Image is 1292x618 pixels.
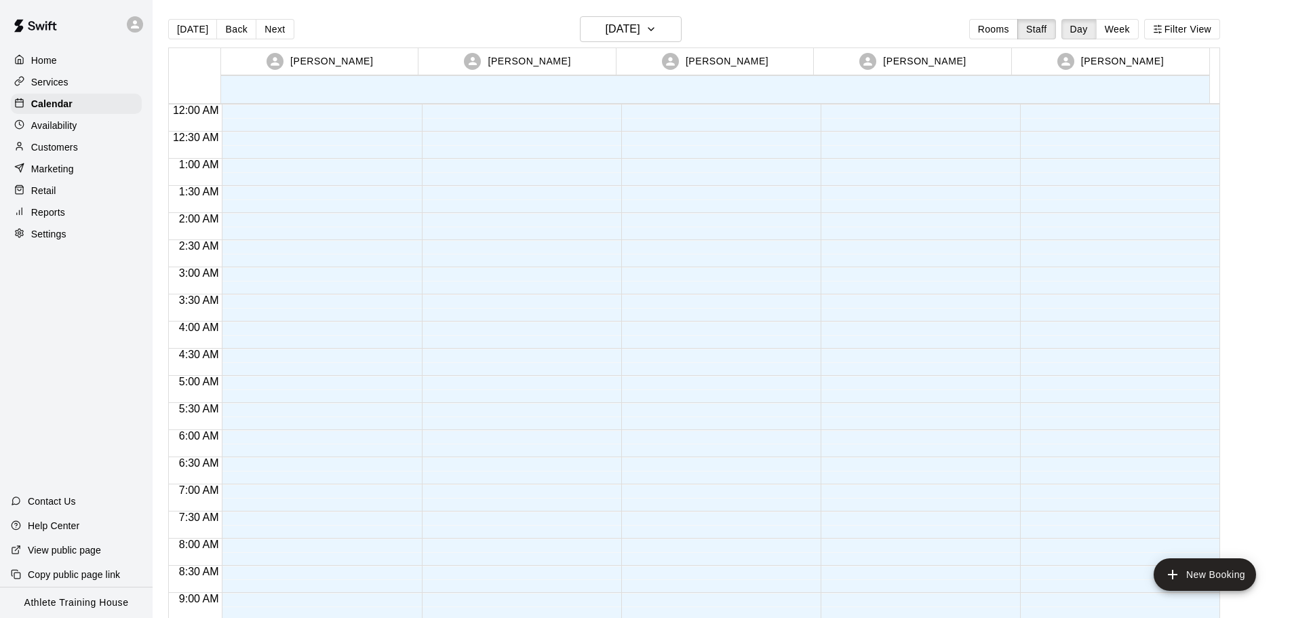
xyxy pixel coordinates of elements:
p: [PERSON_NAME] [488,54,570,69]
p: View public page [28,543,101,557]
span: 3:00 AM [176,267,222,279]
p: Customers [31,140,78,154]
span: 8:00 AM [176,539,222,550]
span: 5:00 AM [176,376,222,387]
p: Services [31,75,68,89]
span: 3:30 AM [176,294,222,306]
button: Rooms [969,19,1018,39]
span: 9:00 AM [176,593,222,604]
p: Settings [31,227,66,241]
button: [DATE] [168,19,217,39]
a: Calendar [11,94,142,114]
p: Marketing [31,162,74,176]
span: 2:30 AM [176,240,222,252]
p: [PERSON_NAME] [686,54,768,69]
span: 1:00 AM [176,159,222,170]
p: Help Center [28,519,79,533]
a: Reports [11,202,142,223]
a: Home [11,50,142,71]
a: Services [11,72,142,92]
a: Marketing [11,159,142,179]
p: [PERSON_NAME] [883,54,966,69]
button: Filter View [1144,19,1220,39]
span: 5:30 AM [176,403,222,414]
span: 8:30 AM [176,566,222,577]
p: Athlete Training House [24,596,129,610]
h6: [DATE] [606,20,640,39]
button: Staff [1017,19,1056,39]
p: Calendar [31,97,73,111]
button: add [1154,558,1256,591]
span: 4:30 AM [176,349,222,360]
p: Availability [31,119,77,132]
button: Week [1096,19,1139,39]
p: Home [31,54,57,67]
p: Reports [31,206,65,219]
p: Copy public page link [28,568,120,581]
p: Contact Us [28,495,76,508]
button: Day [1061,19,1097,39]
span: 6:30 AM [176,457,222,469]
button: Next [256,19,294,39]
span: 7:00 AM [176,484,222,496]
span: 12:30 AM [170,132,222,143]
span: 6:00 AM [176,430,222,442]
a: Settings [11,224,142,244]
button: [DATE] [580,16,682,42]
span: 2:00 AM [176,213,222,225]
p: Retail [31,184,56,197]
span: 7:30 AM [176,511,222,523]
button: Back [216,19,256,39]
span: 4:00 AM [176,322,222,333]
span: 12:00 AM [170,104,222,116]
a: Availability [11,115,142,136]
p: [PERSON_NAME] [1081,54,1164,69]
p: [PERSON_NAME] [290,54,373,69]
a: Retail [11,180,142,201]
a: Customers [11,137,142,157]
span: 1:30 AM [176,186,222,197]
